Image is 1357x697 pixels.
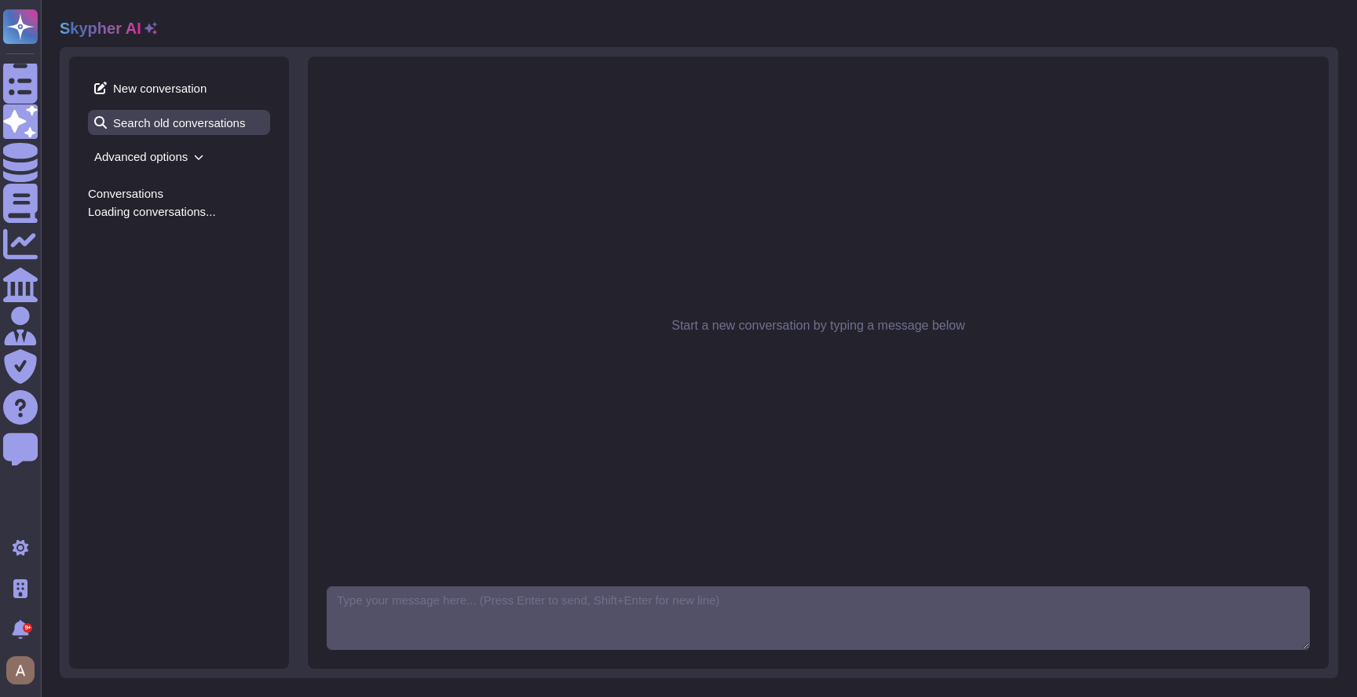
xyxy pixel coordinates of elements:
div: Start a new conversation by typing a message below [327,75,1310,577]
span: Advanced options [88,144,270,169]
button: user [3,653,46,688]
img: user [6,656,35,684]
div: Loading conversations... [88,206,270,217]
div: Conversations [88,188,270,199]
h2: Skypher AI [60,19,141,38]
div: 9+ [23,623,32,633]
span: Search old conversations [88,110,270,135]
span: New conversation [88,75,270,100]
